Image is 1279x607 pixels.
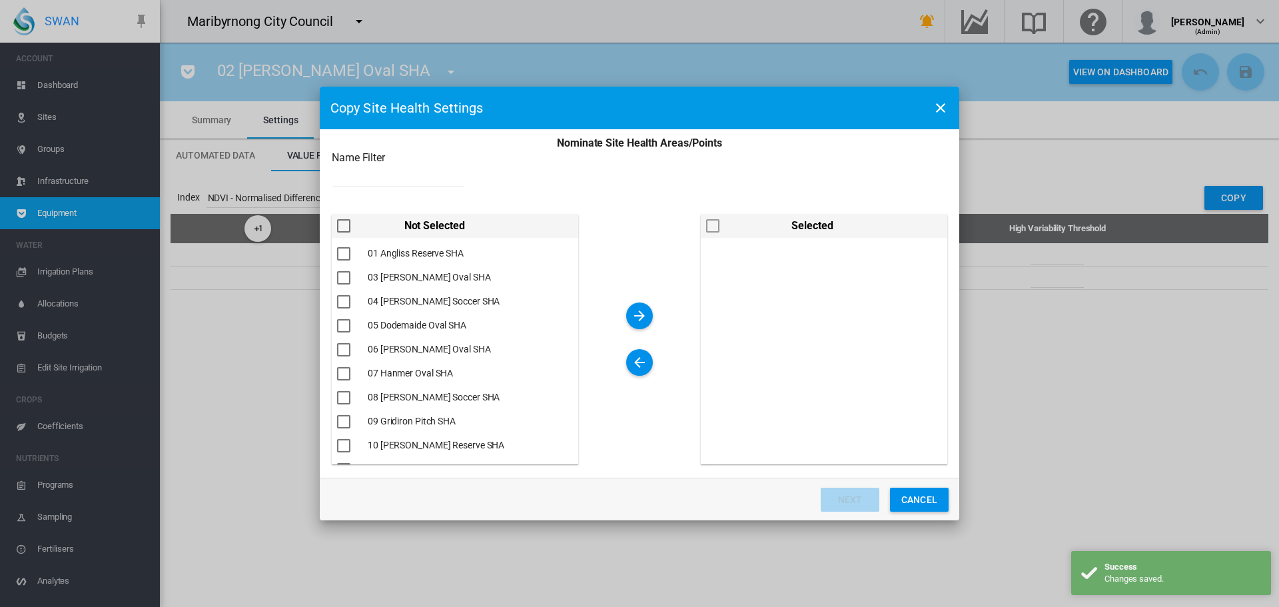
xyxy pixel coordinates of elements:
td: 09 Gridiron Pitch SHA [362,410,510,434]
span: Not Selected [404,219,465,232]
td: 05 Dodemaide Oval SHA [362,314,510,338]
button: icon-arrow-right [626,303,653,329]
button: icon-arrow-left [626,349,653,376]
md-icon: icon-arrow-right [632,308,647,324]
span: Selected [791,219,833,232]
td: 07 Hanmer Oval SHA [362,362,510,386]
md-dialog: Nominate Site ... [320,87,959,520]
button: icon-close [927,95,954,121]
span: Nominate Site Health Areas/Points [557,137,722,149]
td: 10 [PERSON_NAME] Reserve SHA [362,434,510,458]
span: Name Filter [332,151,385,164]
td: 11 Kindersmith Oval SHA [362,458,510,482]
td: 01 Angliss Reserve SHA [362,242,510,266]
td: 04 [PERSON_NAME] Soccer SHA [362,290,510,314]
div: Copy Site Health Settings [330,99,923,117]
md-icon: icon-arrow-left [632,354,647,370]
div: Changes saved. [1104,573,1261,585]
td: 03 [PERSON_NAME] Oval SHA [362,266,510,290]
button: Next [821,488,879,512]
button: CANCEL [890,488,949,512]
td: 08 [PERSON_NAME] Soccer SHA [362,386,510,410]
div: Success [1104,561,1261,573]
md-icon: icon-close [933,100,949,116]
div: Success Changes saved. [1071,551,1271,595]
td: 06 [PERSON_NAME] Oval SHA [362,338,510,362]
